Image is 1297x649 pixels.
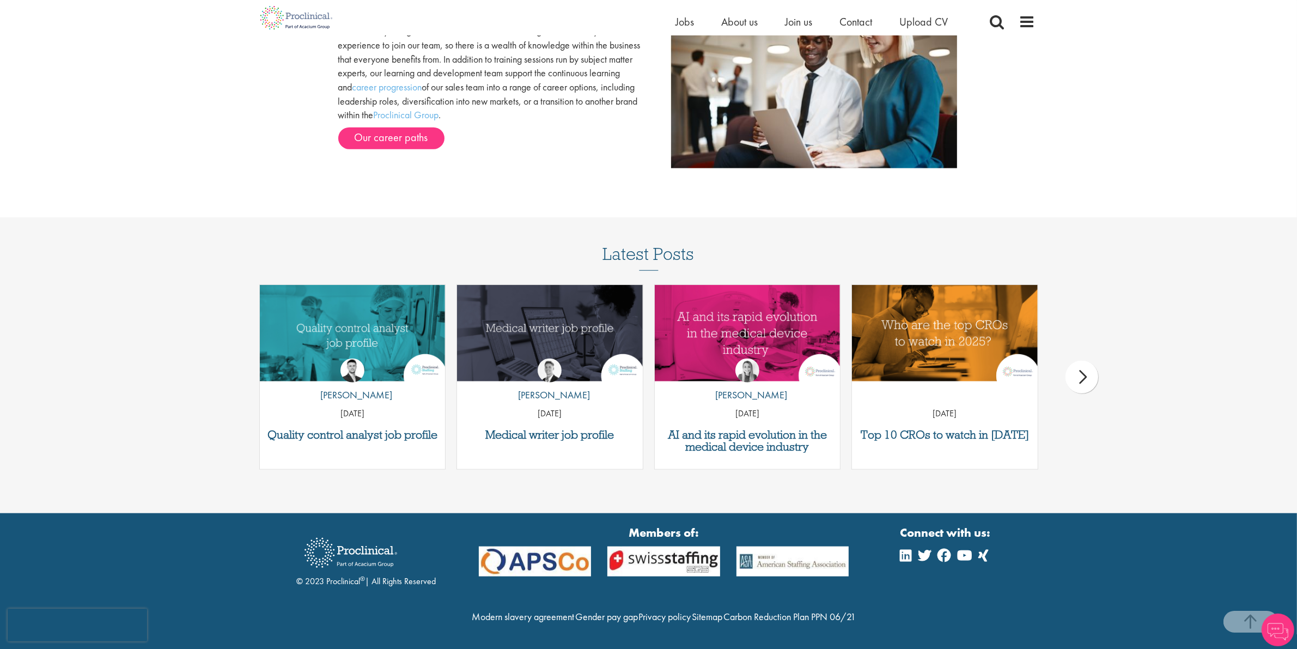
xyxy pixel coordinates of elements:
a: Joshua Godden [PERSON_NAME] [312,359,392,408]
img: George Watson [538,359,562,383]
img: Medical writer job profile [457,285,643,381]
a: career progression [352,81,422,93]
a: Carbon Reduction Plan PPN 06/21 [723,610,856,623]
p: [DATE] [260,408,446,420]
img: Top 10 CROs 2025 | Proclinical [852,285,1038,381]
a: Hannah Burke [PERSON_NAME] [707,359,787,408]
a: Link to a post [260,285,446,381]
a: Proclinical Group [374,108,439,121]
a: Link to a post [457,285,643,381]
img: AI and Its Impact on the Medical Device Industry | Proclinical [655,285,841,381]
img: Proclinical Recruitment [296,530,405,575]
a: Medical writer job profile [462,429,637,441]
p: [PERSON_NAME] [312,388,392,402]
img: APSCo [471,547,600,577]
strong: Connect with us: [900,524,992,541]
div: © 2023 Proclinical | All Rights Reserved [296,530,436,588]
a: Modern slavery agreement [472,610,574,623]
p: [PERSON_NAME] [510,388,590,402]
h3: Latest Posts [603,245,695,271]
p: [DATE] [852,408,1038,420]
a: Jobs [676,15,695,29]
a: Privacy policy [638,610,691,623]
img: Chatbot [1262,614,1294,646]
a: Join us [785,15,813,29]
a: Contact [840,15,873,29]
p: [DATE] [457,408,643,420]
p: [DATE] [655,408,841,420]
img: quality control analyst job profile [260,285,446,381]
a: Upload CV [900,15,948,29]
p: [PERSON_NAME] [707,388,787,402]
iframe: reCAPTCHA [8,609,147,641]
strong: Members of: [479,524,849,541]
a: Gender pay gap [575,610,638,623]
img: APSCo [599,547,728,577]
img: APSCo [728,547,857,577]
a: About us [722,15,758,29]
p: We’ve always sought individuals with life sciences degrees or industry experience to join our tea... [338,24,641,122]
a: Quality control analyst job profile [265,429,440,441]
a: Sitemap [692,610,722,623]
sup: ® [360,574,365,583]
img: Joshua Godden [340,359,364,383]
img: Hannah Burke [735,359,759,383]
a: George Watson [PERSON_NAME] [510,359,590,408]
a: Link to a post [655,285,841,381]
a: Link to a post [852,285,1038,381]
div: next [1065,361,1098,393]
a: AI and its rapid evolution in the medical device industry [660,429,835,453]
a: Our career paths [338,128,444,149]
a: Top 10 CROs to watch in [DATE] [857,429,1032,441]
